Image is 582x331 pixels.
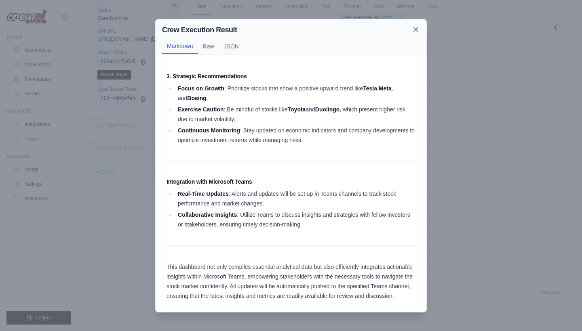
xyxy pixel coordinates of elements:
[315,106,340,113] strong: Duolingo
[542,292,582,331] iframe: Chat Widget
[178,85,224,92] strong: Focus on Growth
[187,95,206,101] strong: Boeing
[178,212,237,218] strong: Collaborative Insights
[175,84,415,103] li: : Prioritize stocks that show a positive upward trend like , , and .
[175,210,415,229] li: : Utilize Teams to discuss insights and strategies with fellow investors or stakeholders, ensurin...
[178,127,240,134] strong: Continuous Monitoring
[198,39,219,54] button: Raw
[167,73,247,80] strong: 3. Strategic Recommendations
[178,106,224,113] strong: Exercise Caution
[162,39,198,54] button: Markdown
[379,85,392,92] strong: Meta
[288,106,306,113] strong: Toyota
[178,191,229,197] strong: Real-Time Updates
[175,126,415,145] li: : Stay updated on economic indicators and company developments to optimize investment returns whi...
[219,39,244,54] button: JSON
[162,24,237,36] h2: Crew Execution Result
[175,189,415,208] li: : Alerts and updates will be set up in Teams channels to track stock performance and market changes.
[167,262,415,301] p: This dashboard not only compiles essential analytical data but also efficiently integrates action...
[167,178,252,185] strong: Integration with Microsoft Teams
[363,85,377,92] strong: Tesla
[175,105,415,124] li: : Be mindful of stocks like and , which present higher risk due to market volatility.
